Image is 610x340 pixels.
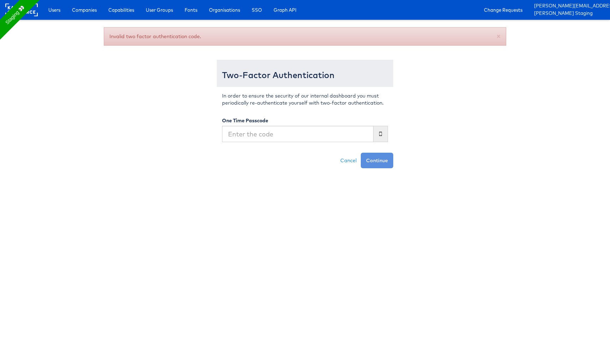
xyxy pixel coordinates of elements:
a: [PERSON_NAME] Staging [534,10,605,17]
a: Users [43,4,66,16]
a: SSO [246,4,267,16]
span: Graph API [274,6,297,13]
span: Users [48,6,60,13]
button: Continue [361,153,393,168]
span: User Groups [146,6,173,13]
a: Companies [67,4,102,16]
a: [PERSON_NAME][EMAIL_ADDRESS][DOMAIN_NAME] [534,2,605,10]
div: Invalid two factor authentication code. [104,27,506,46]
a: User Groups [140,4,178,16]
span: SSO [252,6,262,13]
a: Organisations [204,4,245,16]
a: Change Requests [479,4,528,16]
a: Graph API [268,4,302,16]
p: In order to ensure the security of our internal dashboard you must periodically re-authenticate y... [222,92,388,106]
span: Capabilities [108,6,134,13]
h3: Two-Factor Authentication [222,70,388,80]
span: Organisations [209,6,240,13]
a: Fonts [179,4,203,16]
label: One Time Passcode [222,117,268,124]
button: Close [496,32,501,40]
a: Capabilities [103,4,139,16]
span: Fonts [185,6,197,13]
span: Companies [72,6,97,13]
a: Cancel [336,153,361,168]
input: Enter the code [222,126,373,142]
span: × [496,31,501,40]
